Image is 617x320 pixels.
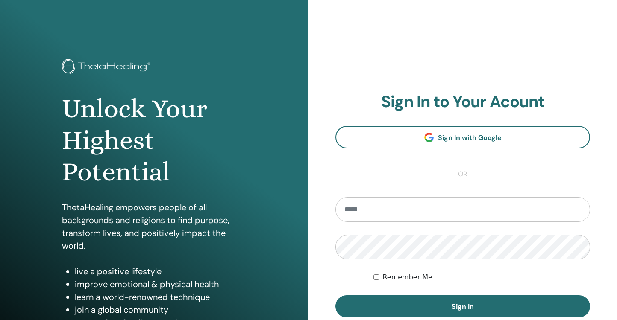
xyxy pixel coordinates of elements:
[75,291,246,303] li: learn a world-renowned technique
[62,201,246,252] p: ThetaHealing empowers people of all backgrounds and religions to find purpose, transform lives, a...
[335,126,590,148] a: Sign In with Google
[75,303,246,316] li: join a global community
[62,93,246,188] h1: Unlock Your Highest Potential
[454,169,472,179] span: or
[75,278,246,291] li: improve emotional & physical health
[382,272,432,282] label: Remember Me
[335,295,590,317] button: Sign In
[452,302,474,311] span: Sign In
[335,92,590,112] h2: Sign In to Your Acount
[75,265,246,278] li: live a positive lifestyle
[438,133,502,142] span: Sign In with Google
[373,272,590,282] div: Keep me authenticated indefinitely or until I manually logout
